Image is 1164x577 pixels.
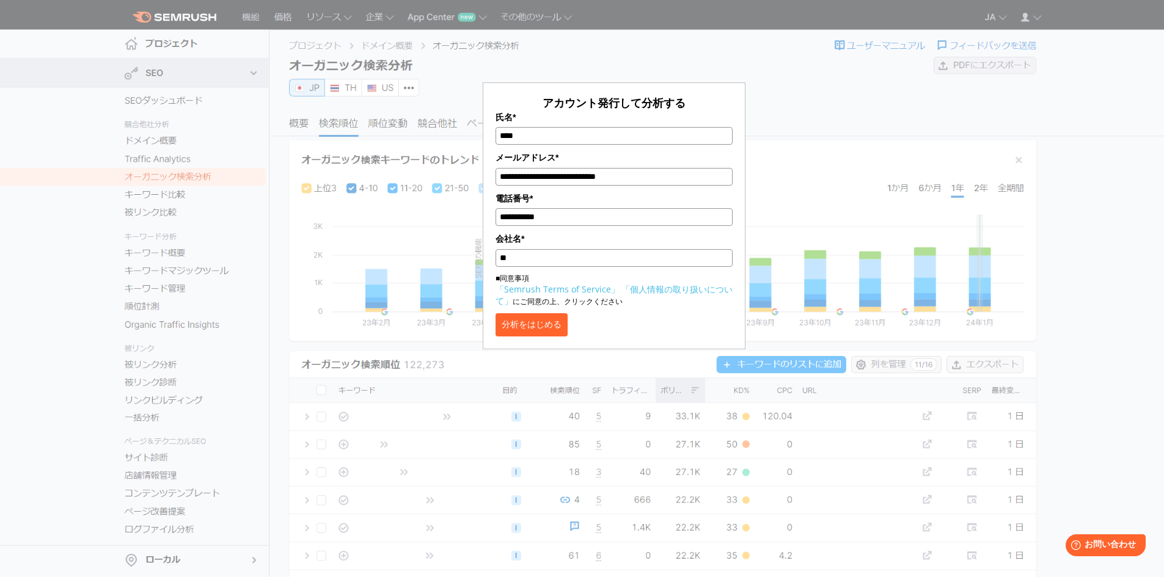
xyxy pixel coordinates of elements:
[496,192,733,205] label: 電話番号*
[1055,529,1151,564] iframe: Help widget launcher
[496,151,733,164] label: メールアドレス*
[496,273,733,307] p: ■同意事項 にご同意の上、クリックください
[543,95,686,110] span: アカウント発行して分析する
[496,283,620,295] a: 「Semrush Terms of Service」
[496,283,733,307] a: 「個人情報の取り扱いについて」
[496,313,568,336] button: 分析をはじめる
